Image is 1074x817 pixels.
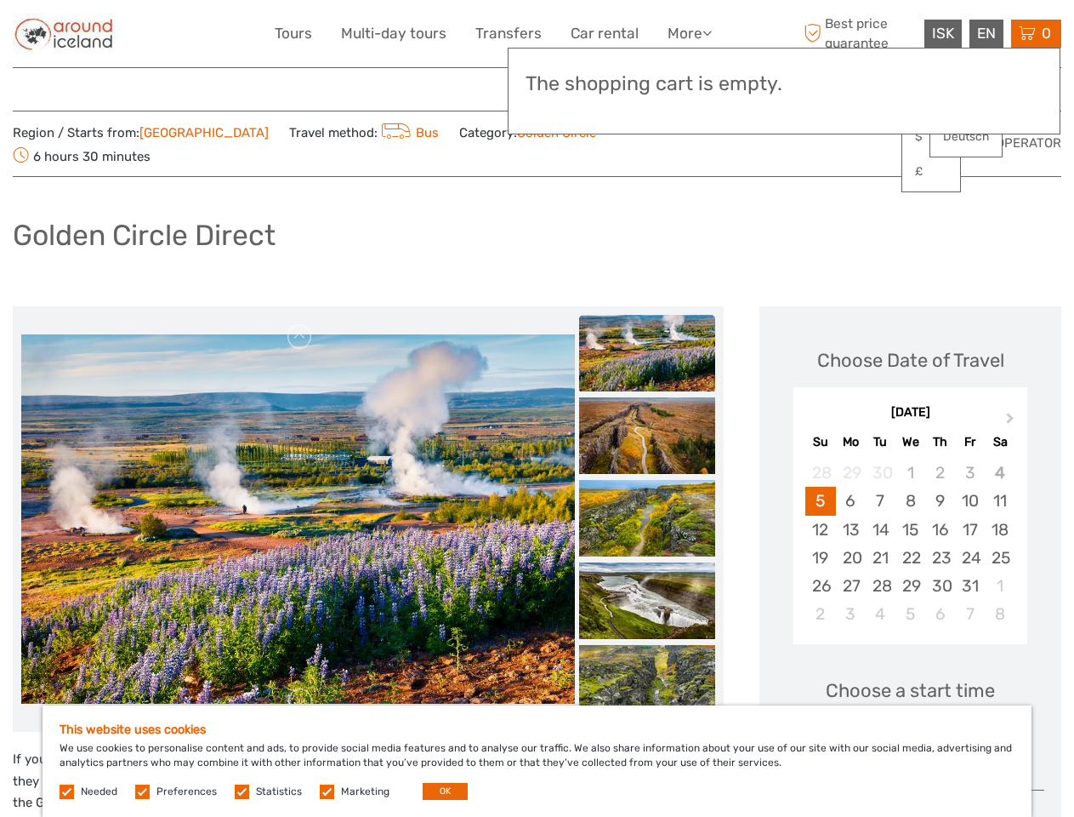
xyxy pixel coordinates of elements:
[985,544,1014,572] div: Choose Saturday, October 25th, 2025
[805,516,835,544] div: Choose Sunday, October 12th, 2025
[526,72,1043,96] h3: The shopping cart is empty.
[895,459,925,487] div: Not available Wednesday, October 1st, 2025
[925,431,955,454] div: Th
[579,645,715,722] img: b2a8b6c280bc4686bab9de20cb0517e6_slider_thumbnail.jpg
[256,785,302,799] label: Statistics
[805,544,835,572] div: Choose Sunday, October 19th, 2025
[289,120,439,144] span: Travel method:
[866,487,895,515] div: Choose Tuesday, October 7th, 2025
[925,459,955,487] div: Not available Thursday, October 2nd, 2025
[955,459,985,487] div: Not available Friday, October 3rd, 2025
[895,572,925,600] div: Choose Wednesday, October 29th, 2025
[955,487,985,515] div: Choose Friday, October 10th, 2025
[805,487,835,515] div: Choose Sunday, October 5th, 2025
[866,516,895,544] div: Choose Tuesday, October 14th, 2025
[571,21,639,46] a: Car rental
[836,487,866,515] div: Choose Monday, October 6th, 2025
[895,431,925,454] div: We
[13,144,151,168] span: 6 hours 30 minutes
[866,600,895,628] div: Choose Tuesday, November 4th, 2025
[866,544,895,572] div: Choose Tuesday, October 21st, 2025
[378,125,439,140] a: Bus
[955,516,985,544] div: Choose Friday, October 17th, 2025
[836,544,866,572] div: Choose Monday, October 20th, 2025
[895,544,925,572] div: Choose Wednesday, October 22nd, 2025
[475,21,542,46] a: Transfers
[579,315,715,391] img: ea1d97a1147c45baafa4e362523775a5_slider_thumbnail.jpg
[895,487,925,515] div: Choose Wednesday, October 8th, 2025
[799,14,920,52] span: Best price guarantee
[955,600,985,628] div: Choose Friday, November 7th, 2025
[969,20,1003,48] div: EN
[836,459,866,487] div: Not available Monday, September 29th, 2025
[805,431,835,454] div: Su
[423,783,468,800] button: OK
[43,706,1031,817] div: We use cookies to personalise content and ads, to provide social media features and to analyse ou...
[579,397,715,474] img: fb9a85e7d79b418fbbb67a4eb1717509_slider_thumbnail.jpg
[866,431,895,454] div: Tu
[925,572,955,600] div: Choose Thursday, October 30th, 2025
[341,21,446,46] a: Multi-day tours
[341,785,389,799] label: Marketing
[925,516,955,544] div: Choose Thursday, October 16th, 2025
[156,785,217,799] label: Preferences
[895,516,925,544] div: Choose Wednesday, October 15th, 2025
[866,572,895,600] div: Choose Tuesday, October 28th, 2025
[793,404,1027,422] div: [DATE]
[998,408,1026,436] button: Next Month
[139,125,269,140] a: [GEOGRAPHIC_DATA]
[955,572,985,600] div: Choose Friday, October 31st, 2025
[805,459,835,487] div: Not available Sunday, September 28th, 2025
[985,572,1014,600] div: Choose Saturday, November 1st, 2025
[985,431,1014,454] div: Sa
[579,480,715,557] img: e1d9bd721eb04cd0a0ed5e0836392220_slider_thumbnail.jpg
[798,459,1021,628] div: month 2025-10
[866,459,895,487] div: Not available Tuesday, September 30th, 2025
[955,544,985,572] div: Choose Friday, October 24th, 2025
[81,785,117,799] label: Needed
[60,723,1014,737] h5: This website uses cookies
[955,431,985,454] div: Fr
[985,516,1014,544] div: Choose Saturday, October 18th, 2025
[805,600,835,628] div: Choose Sunday, November 2nd, 2025
[985,487,1014,515] div: Choose Saturday, October 11th, 2025
[459,124,596,142] span: Category:
[1039,25,1054,42] span: 0
[895,600,925,628] div: Choose Wednesday, November 5th, 2025
[13,13,116,54] img: Around Iceland
[13,124,269,142] span: Region / Starts from:
[932,25,954,42] span: ISK
[817,347,1004,374] div: Choose Date of Travel
[805,572,835,600] div: Choose Sunday, October 26th, 2025
[985,600,1014,628] div: Choose Saturday, November 8th, 2025
[13,218,276,253] h1: Golden Circle Direct
[21,334,575,704] img: ea1d97a1147c45baafa4e362523775a5_main_slider.jpg
[196,26,216,47] button: Open LiveChat chat widget
[836,516,866,544] div: Choose Monday, October 13th, 2025
[24,30,192,43] p: We're away right now. Please check back later!
[275,21,312,46] a: Tours
[925,487,955,515] div: Choose Thursday, October 9th, 2025
[836,431,866,454] div: Mo
[925,600,955,628] div: Choose Thursday, November 6th, 2025
[836,600,866,628] div: Choose Monday, November 3rd, 2025
[579,563,715,639] img: 95d19d9998df4ce8bf3593c034cdbcf8_slider_thumbnail.jpg
[985,459,1014,487] div: Not available Saturday, October 4th, 2025
[836,572,866,600] div: Choose Monday, October 27th, 2025
[826,677,995,704] span: Choose a start time
[930,122,1002,152] a: Deutsch
[925,544,955,572] div: Choose Thursday, October 23rd, 2025
[902,157,960,187] a: £
[668,21,712,46] a: More
[902,122,960,152] a: $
